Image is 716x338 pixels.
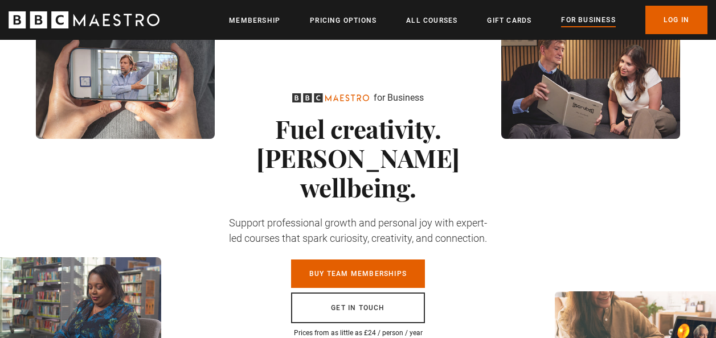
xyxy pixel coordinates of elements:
[645,6,707,34] a: Log In
[291,292,425,323] a: Get in touch
[310,15,377,26] a: Pricing Options
[9,11,159,28] svg: BBC Maestro
[291,259,425,288] a: Buy Team Memberships
[229,15,280,26] a: Membership
[224,328,492,338] p: Prices from as little as £24 / person / year
[406,15,457,26] a: All Courses
[224,114,492,201] h1: Fuel creativity. [PERSON_NAME] wellbeing.
[374,91,424,105] p: for Business
[561,14,615,27] a: For business
[224,215,492,246] p: Support professional growth and personal joy with expert-led courses that spark curiosity, creati...
[487,15,531,26] a: Gift Cards
[229,6,707,34] nav: Primary
[292,93,369,102] svg: BBC Maestro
